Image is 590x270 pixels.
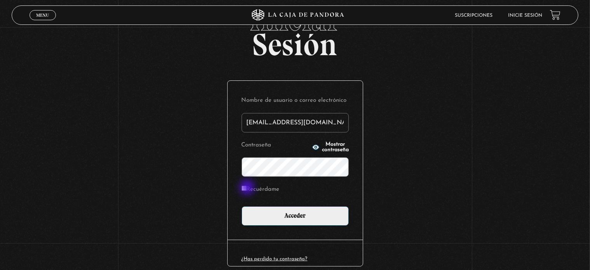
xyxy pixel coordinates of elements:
[36,13,49,17] span: Menu
[242,184,280,196] label: Recuérdame
[12,4,578,54] h2: Sesión
[312,142,349,153] button: Mostrar contraseña
[242,186,247,191] input: Recuérdame
[508,13,542,18] a: Inicie sesión
[242,256,308,261] a: ¿Has perdido tu contraseña?
[550,10,560,20] a: View your shopping cart
[455,13,493,18] a: Suscripciones
[12,4,578,35] span: Iniciar
[242,95,349,107] label: Nombre de usuario o correo electrónico
[242,206,349,226] input: Acceder
[242,139,310,152] label: Contraseña
[322,142,349,153] span: Mostrar contraseña
[34,19,52,25] span: Cerrar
